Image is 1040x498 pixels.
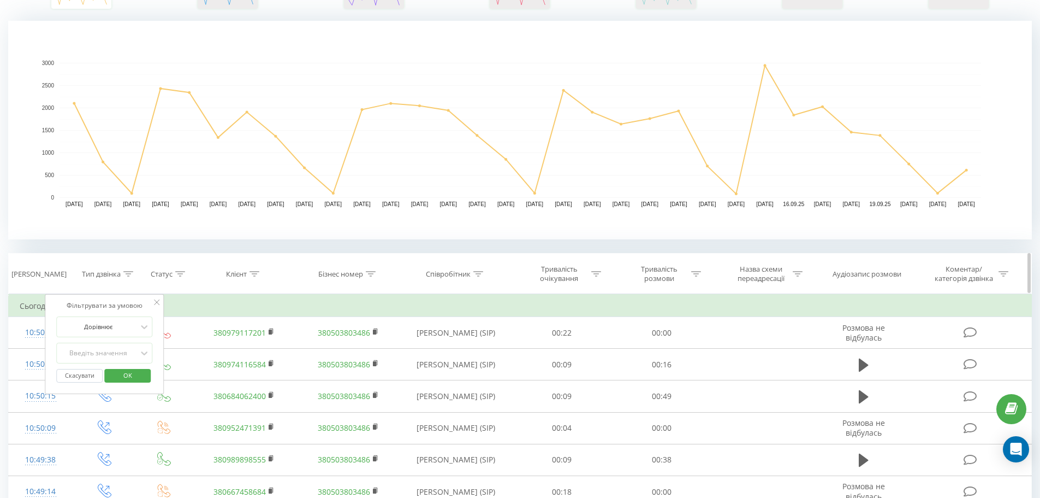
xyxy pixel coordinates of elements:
text: [DATE] [152,201,169,207]
div: Тривалість очікування [530,265,589,283]
text: 3000 [42,60,55,66]
text: [DATE] [814,201,831,207]
div: Співробітник [426,269,471,279]
text: [DATE] [613,201,630,207]
text: [DATE] [439,201,457,207]
span: OK [112,367,143,384]
text: [DATE] [670,201,687,207]
td: [PERSON_NAME] (SIP) [400,380,512,412]
div: Тривалість розмови [630,265,688,283]
div: 10:50:15 [20,354,62,375]
div: Статус [151,269,173,279]
a: 380503803486 [318,391,370,401]
td: [PERSON_NAME] (SIP) [400,412,512,444]
div: Open Intercom Messenger [1003,436,1029,462]
text: [DATE] [843,201,860,207]
div: Фільтрувати за умовою [56,300,152,311]
svg: A chart. [8,21,1032,239]
div: Коментар/категорія дзвінка [932,265,996,283]
a: 380952471391 [213,423,266,433]
span: Розмова не відбулась [842,418,885,438]
text: [DATE] [641,201,658,207]
a: 380979117201 [213,327,266,338]
div: Бізнес номер [318,269,363,279]
a: 380503803486 [318,359,370,370]
text: [DATE] [353,201,371,207]
text: 1500 [42,127,55,133]
td: 00:49 [612,380,712,412]
button: Скасувати [56,369,103,383]
text: [DATE] [584,201,601,207]
div: [PERSON_NAME] [11,269,67,279]
div: Тип дзвінка [82,269,121,279]
td: 00:00 [612,412,712,444]
td: 00:16 [612,349,712,380]
text: [DATE] [325,201,342,207]
text: 0 [51,195,54,201]
text: 500 [45,172,54,178]
text: [DATE] [181,201,198,207]
text: [DATE] [411,201,429,207]
div: 10:49:38 [20,449,62,471]
text: [DATE] [555,201,572,207]
text: 1000 [42,150,55,156]
div: 10:50:09 [20,418,62,439]
text: [DATE] [296,201,313,207]
text: [DATE] [238,201,255,207]
text: [DATE] [699,201,716,207]
span: Розмова не відбулась [842,323,885,343]
text: [DATE] [210,201,227,207]
td: [PERSON_NAME] (SIP) [400,317,512,349]
a: 380989898555 [213,454,266,465]
text: [DATE] [900,201,918,207]
div: Аудіозапис розмови [833,269,901,279]
td: 00:09 [512,349,612,380]
td: 00:22 [512,317,612,349]
div: Клієнт [226,269,247,279]
a: 380503803486 [318,423,370,433]
div: 10:50:15 [20,385,62,407]
a: 380503803486 [318,327,370,338]
text: [DATE] [123,201,141,207]
a: 380503803486 [318,454,370,465]
button: OK [104,369,151,383]
text: [DATE] [756,201,774,207]
td: 00:09 [512,444,612,476]
td: 00:04 [512,412,612,444]
td: 00:38 [612,444,712,476]
text: [DATE] [526,201,544,207]
div: Назва схеми переадресації [732,265,790,283]
text: [DATE] [929,201,947,207]
div: Введіть значення [60,349,137,358]
text: 16.09.25 [783,201,804,207]
text: [DATE] [66,201,83,207]
td: [PERSON_NAME] (SIP) [400,349,512,380]
text: [DATE] [728,201,745,207]
a: 380974116584 [213,359,266,370]
td: 00:09 [512,380,612,412]
td: Сьогодні [9,295,1032,317]
text: 19.09.25 [870,201,891,207]
text: [DATE] [94,201,112,207]
td: 00:00 [612,317,712,349]
text: 2000 [42,105,55,111]
text: 2500 [42,83,55,89]
text: [DATE] [468,201,486,207]
text: [DATE] [382,201,400,207]
a: 380667458684 [213,487,266,497]
td: [PERSON_NAME] (SIP) [400,444,512,476]
a: 380684062400 [213,391,266,401]
text: [DATE] [497,201,515,207]
a: 380503803486 [318,487,370,497]
text: [DATE] [267,201,284,207]
div: 10:50:41 [20,322,62,343]
text: [DATE] [958,201,975,207]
